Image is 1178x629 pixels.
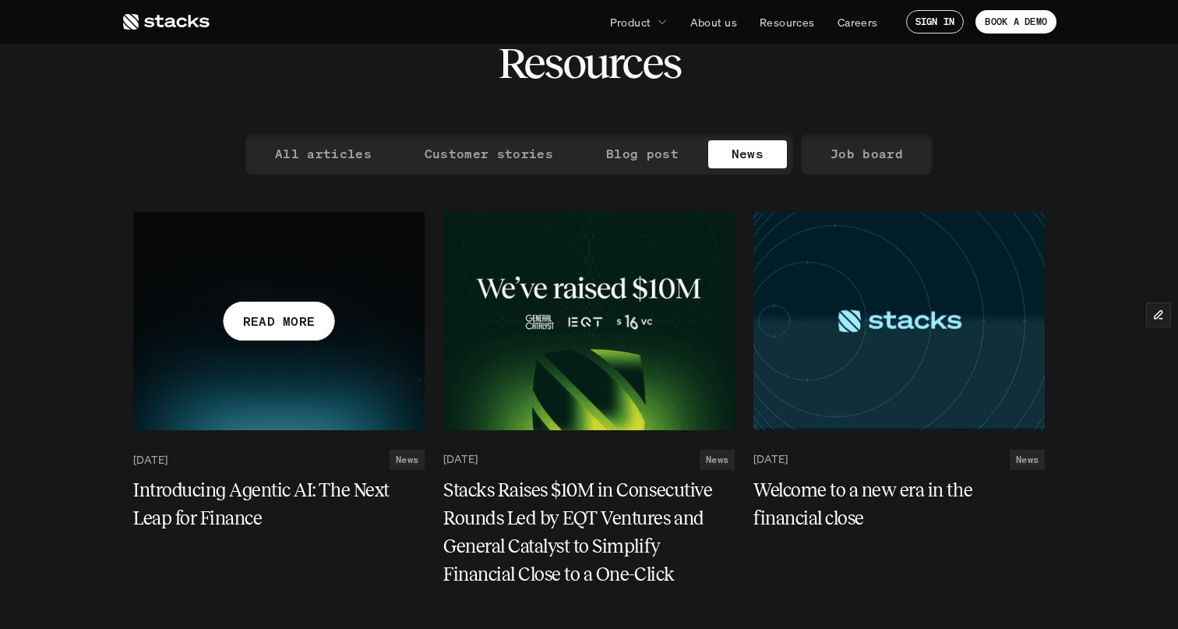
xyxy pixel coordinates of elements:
p: [DATE] [443,453,478,466]
p: Customer stories [425,143,553,165]
p: BOOK A DEMO [985,16,1047,27]
p: Job board [831,143,903,165]
h5: Introducing Agentic AI: The Next Leap for Finance [133,476,406,532]
a: Job board [807,140,926,168]
p: About us [690,14,737,30]
a: News [708,140,787,168]
h2: News [1016,454,1039,465]
a: BOOK A DEMO [975,10,1056,34]
p: SIGN IN [915,16,955,27]
a: Privacy Policy [234,70,301,83]
h2: News [706,454,728,465]
a: SIGN IN [906,10,965,34]
a: About us [681,8,746,36]
a: [DATE]News [753,450,1045,470]
p: Resources [760,14,815,30]
p: All articles [275,143,372,165]
h5: Welcome to a new era in the financial close [753,476,1026,532]
p: [DATE] [133,453,168,466]
a: [DATE]News [443,450,735,470]
p: READ MORE [243,309,316,332]
a: Resources [750,8,824,36]
h2: News [396,454,418,465]
h5: Stacks Raises $10M in Consecutive Rounds Led by EQT Ventures and General Catalyst to Simplify Fin... [443,476,716,588]
a: READ MORE [133,212,425,430]
a: Customer stories [401,140,577,168]
a: Careers [828,8,887,36]
p: Blog post [606,143,679,165]
a: [DATE]News [133,450,425,470]
a: Stacks Raises $10M in Consecutive Rounds Led by EQT Ventures and General Catalyst to Simplify Fin... [443,476,735,588]
p: [DATE] [753,453,788,466]
a: Blog post [583,140,702,168]
a: All articles [252,140,395,168]
a: Introducing Agentic AI: The Next Leap for Finance [133,476,425,532]
p: Careers [838,14,878,30]
p: Product [610,14,651,30]
a: Welcome to a new era in the financial close [753,476,1045,532]
h2: Resources [498,39,681,87]
button: Edit Framer Content [1147,303,1170,327]
p: News [732,143,764,165]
